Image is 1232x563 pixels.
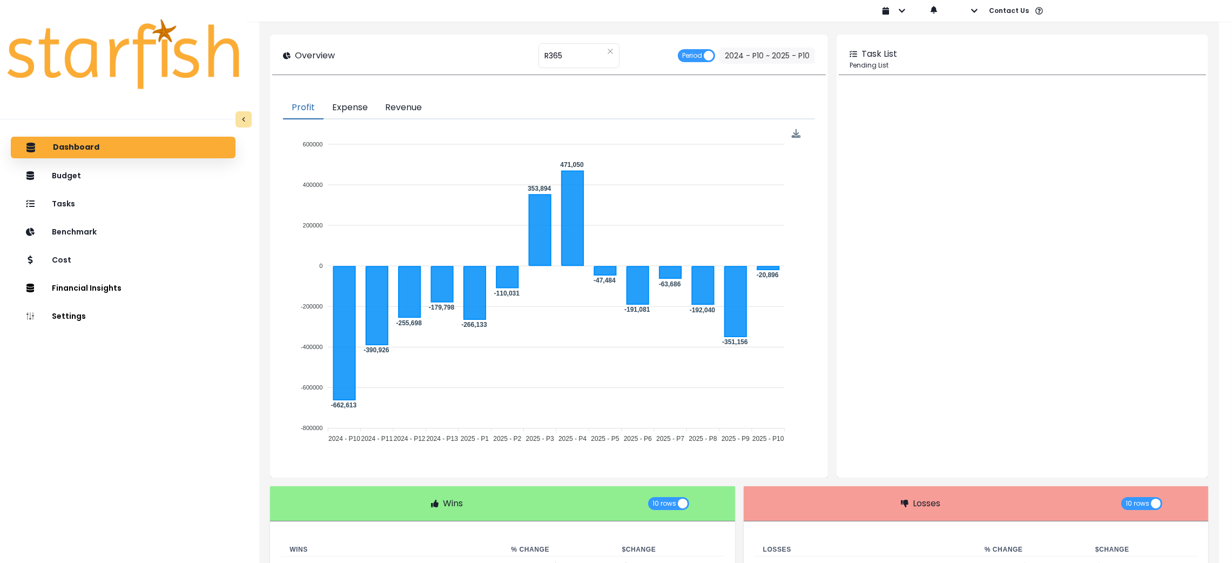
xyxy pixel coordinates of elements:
tspan: 2024 - P12 [394,435,426,443]
tspan: 0 [319,263,322,269]
tspan: 2025 - P1 [461,435,489,443]
tspan: 400000 [303,182,323,188]
tspan: -600000 [301,384,322,391]
p: Cost [52,256,71,265]
tspan: 200000 [303,222,323,229]
tspan: -800000 [301,425,322,431]
button: Cost [11,249,235,271]
tspan: 2025 - P5 [591,435,620,443]
p: Benchmark [52,227,97,237]
tspan: 2025 - P4 [558,435,587,443]
th: % Change [502,543,613,557]
p: Overview [295,49,335,62]
tspan: 2025 - P9 [722,435,750,443]
tspan: 2025 - P8 [689,435,717,443]
tspan: 2024 - P13 [426,435,458,443]
p: Tasks [52,199,75,209]
p: Wins [443,497,463,510]
span: 10 rows [1126,497,1149,510]
svg: close [607,48,614,55]
th: $ Change [614,543,724,557]
tspan: -200000 [301,303,322,310]
tspan: 2024 - P11 [361,435,393,443]
button: Settings [11,305,235,327]
tspan: 2024 - P10 [328,435,360,443]
th: Wins [281,543,502,557]
tspan: 600000 [303,141,323,148]
button: Tasks [11,193,235,215]
p: Losses [913,497,940,510]
button: Benchmark [11,221,235,243]
button: Budget [11,165,235,186]
button: Dashboard [11,137,235,158]
tspan: -400000 [301,344,322,350]
img: Download Profit [792,129,801,138]
th: % Change [976,543,1087,557]
th: Losses [755,543,976,557]
span: 10 rows [652,497,676,510]
span: Period [682,49,702,62]
p: Dashboard [53,143,99,152]
button: Financial Insights [11,277,235,299]
button: Revenue [376,97,430,119]
tspan: 2025 - P6 [624,435,652,443]
div: Menu [792,129,801,138]
p: Budget [52,171,81,180]
button: Profit [283,97,324,119]
p: Task List [861,48,897,61]
p: Pending List [850,61,1195,70]
span: R365 [544,44,562,67]
button: Clear [607,46,614,57]
tspan: 2025 - P7 [656,435,684,443]
tspan: 2025 - P10 [752,435,784,443]
button: 2024 - P10 ~ 2025 - P10 [719,48,815,64]
th: $ Change [1087,543,1197,557]
tspan: 2025 - P2 [494,435,522,443]
button: Expense [324,97,376,119]
tspan: 2025 - P3 [526,435,554,443]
